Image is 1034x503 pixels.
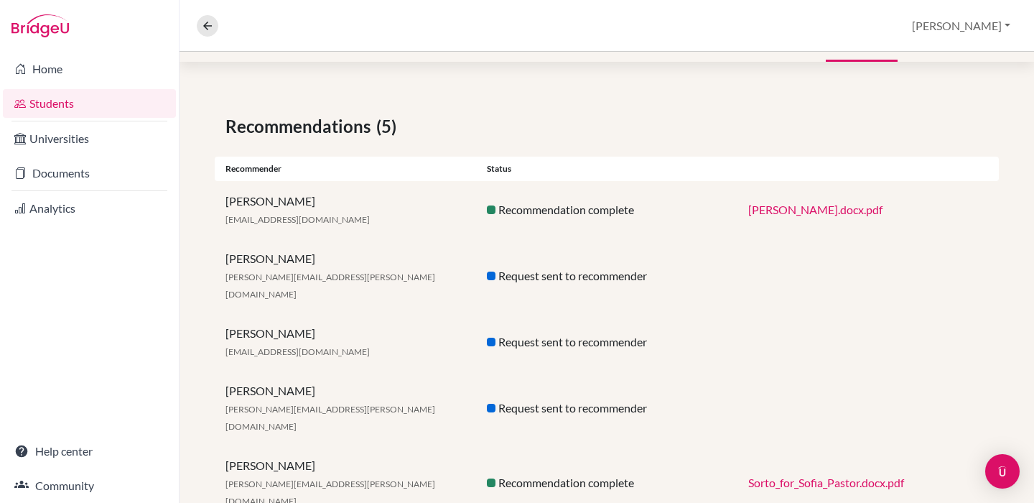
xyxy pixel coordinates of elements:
a: Universities [3,124,176,153]
div: [PERSON_NAME] [215,193,476,227]
div: Recommender [215,162,476,175]
div: Recommendation complete [476,201,737,218]
a: Analytics [3,194,176,223]
span: (5) [376,114,402,139]
a: Home [3,55,176,83]
div: Status [476,162,737,175]
a: Help center [3,437,176,466]
div: [PERSON_NAME] [215,325,476,359]
span: [PERSON_NAME][EMAIL_ADDRESS][PERSON_NAME][DOMAIN_NAME] [225,404,435,432]
a: Documents [3,159,176,188]
div: [PERSON_NAME] [215,250,476,302]
div: Open Intercom Messenger [985,454,1020,489]
div: Request sent to recommender [476,267,737,285]
a: Sorto_for_Sofia_Pastor.docx.pdf [748,476,904,489]
span: [EMAIL_ADDRESS][DOMAIN_NAME] [225,346,370,357]
a: Community [3,471,176,500]
span: [PERSON_NAME][EMAIL_ADDRESS][PERSON_NAME][DOMAIN_NAME] [225,272,435,300]
div: [PERSON_NAME] [215,382,476,434]
img: Bridge-U [11,14,69,37]
div: Request sent to recommender [476,400,737,417]
div: Request sent to recommender [476,333,737,351]
a: Students [3,89,176,118]
button: [PERSON_NAME] [905,12,1017,40]
span: Recommendations [225,114,376,139]
a: [PERSON_NAME].docx.pdf [748,203,882,216]
span: [EMAIL_ADDRESS][DOMAIN_NAME] [225,214,370,225]
div: Recommendation complete [476,474,737,492]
